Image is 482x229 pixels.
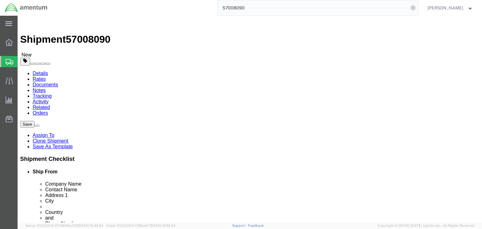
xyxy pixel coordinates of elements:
[25,224,103,227] span: Server: 2025.20.0-970904bc0f3
[106,224,175,227] span: Client: 2025.20.0-035ba07
[4,3,48,13] img: logo
[18,16,482,222] iframe: FS Legacy Container
[427,4,463,11] span: Chris Haes
[218,0,409,15] input: Search for shipment number, reference number
[150,224,175,227] span: [DATE] 10:52:44
[78,224,103,227] span: [DATE] 10:43:43
[232,224,248,227] a: Support
[248,224,264,227] a: Feedback
[427,4,474,12] button: [PERSON_NAME]
[378,223,474,228] span: Copyright © [DATE]-[DATE] Agistix Inc., All Rights Reserved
